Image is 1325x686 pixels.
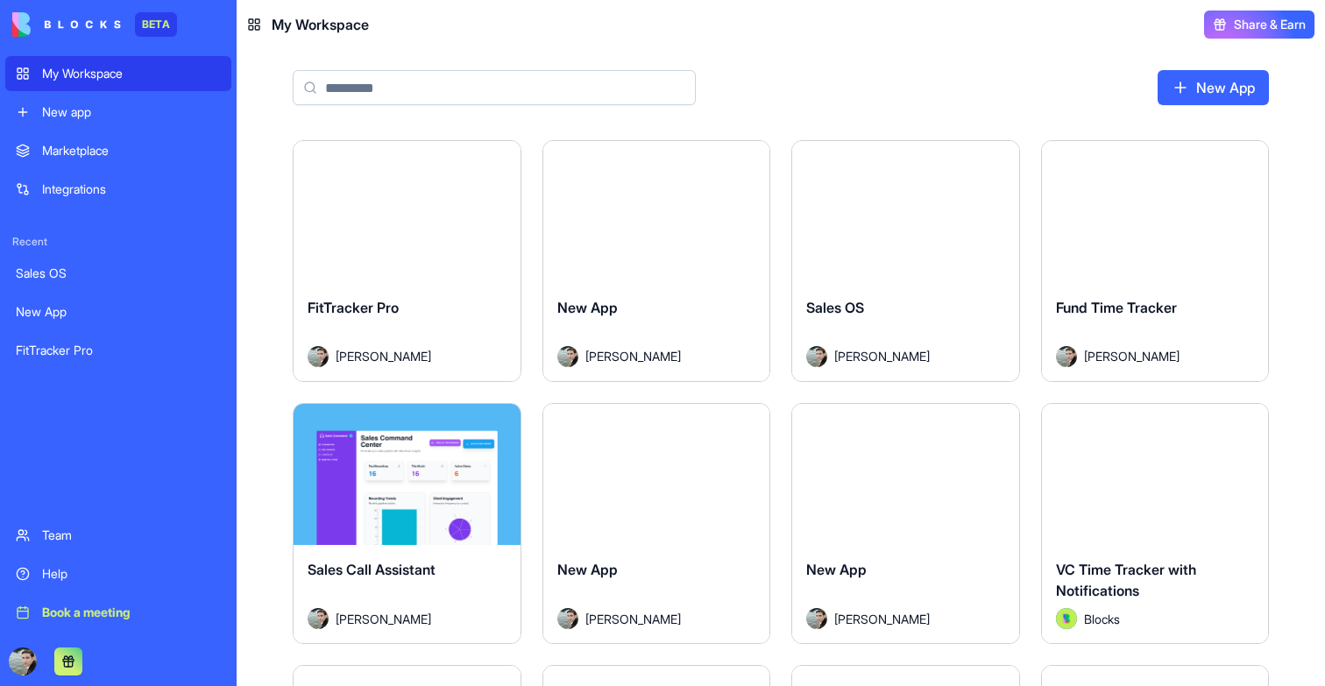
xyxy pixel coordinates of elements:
a: BETA [12,12,177,37]
div: FitTracker Pro [16,342,221,359]
span: Share & Earn [1234,16,1306,33]
span: [PERSON_NAME] [1084,347,1180,365]
img: Avatar [308,346,329,367]
button: Share & Earn [1204,11,1314,39]
span: Fund Time Tracker [1056,299,1177,316]
a: Team [5,518,231,553]
span: New App [557,299,618,316]
a: Fund Time TrackerAvatar[PERSON_NAME] [1041,140,1270,382]
img: Avatar [1056,608,1077,629]
span: [PERSON_NAME] [585,347,681,365]
a: New app [5,95,231,130]
span: My Workspace [272,14,369,35]
span: Sales Call Assistant [308,561,436,578]
span: [PERSON_NAME] [336,347,431,365]
a: New App [1158,70,1269,105]
div: New app [42,103,221,121]
a: Integrations [5,172,231,207]
a: Marketplace [5,133,231,168]
img: ACg8ocLgft2zbYhxCVX_QnRk8wGO17UHpwh9gymK_VQRDnGx1cEcXohv=s96-c [9,647,37,675]
img: Avatar [806,346,827,367]
div: BETA [135,12,177,37]
a: New AppAvatar[PERSON_NAME] [542,140,771,382]
a: Help [5,556,231,591]
span: [PERSON_NAME] [585,610,681,628]
a: FitTracker ProAvatar[PERSON_NAME] [293,140,521,382]
img: Avatar [308,608,329,629]
a: New AppAvatar[PERSON_NAME] [542,403,771,645]
span: [PERSON_NAME] [834,347,930,365]
img: Avatar [806,608,827,629]
span: [PERSON_NAME] [834,610,930,628]
img: Avatar [557,608,578,629]
a: Sales OS [5,256,231,291]
a: New AppAvatar[PERSON_NAME] [791,403,1020,645]
span: New App [557,561,618,578]
img: Avatar [1056,346,1077,367]
img: logo [12,12,121,37]
span: [PERSON_NAME] [336,610,431,628]
span: Sales OS [806,299,864,316]
div: Integrations [42,180,221,198]
img: Avatar [557,346,578,367]
div: Book a meeting [42,604,221,621]
div: New App [16,303,221,321]
span: VC Time Tracker with Notifications [1056,561,1196,599]
div: Sales OS [16,265,221,282]
a: Sales Call AssistantAvatar[PERSON_NAME] [293,403,521,645]
a: FitTracker Pro [5,333,231,368]
div: Help [42,565,221,583]
span: Recent [5,235,231,249]
a: Book a meeting [5,595,231,630]
a: My Workspace [5,56,231,91]
a: VC Time Tracker with NotificationsAvatarBlocks [1041,403,1270,645]
span: Blocks [1084,610,1120,628]
div: Marketplace [42,142,221,159]
div: My Workspace [42,65,221,82]
span: FitTracker Pro [308,299,399,316]
div: Team [42,527,221,544]
a: Sales OSAvatar[PERSON_NAME] [791,140,1020,382]
span: New App [806,561,867,578]
a: New App [5,294,231,329]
